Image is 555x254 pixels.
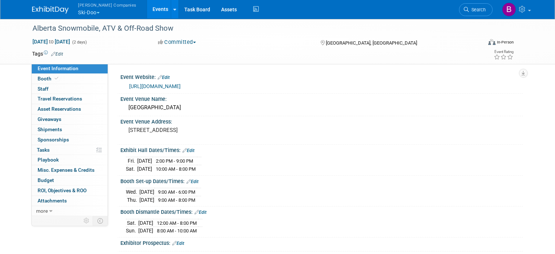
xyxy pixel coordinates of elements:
span: Search [469,7,486,12]
span: 12:00 AM - 8:00 PM [157,220,197,226]
a: Search [459,3,493,16]
a: ROI, Objectives & ROO [32,186,108,196]
span: (2 days) [72,40,87,45]
span: Event Information [38,65,78,71]
td: Thu. [126,196,139,204]
span: Booth [38,76,60,81]
div: Exhibitor Prospectus: [120,238,523,247]
div: Booth Set-up Dates/Times: [120,176,523,185]
span: Attachments [38,198,67,204]
td: Sat. [126,165,137,173]
a: Edit [182,148,194,153]
div: Event Rating [494,50,513,54]
span: 9:00 AM - 8:00 PM [158,197,195,203]
pre: [STREET_ADDRESS] [128,127,280,133]
div: Event Website: [120,72,523,81]
span: Misc. Expenses & Credits [38,167,95,173]
span: more [36,208,48,214]
td: [DATE] [139,196,154,204]
a: Shipments [32,125,108,134]
a: more [32,206,108,216]
span: 2:00 PM - 9:00 PM [156,158,193,164]
img: Format-Inperson.png [488,39,496,45]
a: Staff [32,84,108,94]
a: Tasks [32,145,108,155]
a: Event Information [32,64,108,73]
div: Alberta Snowmobile, ATV & Off-Road Show [30,22,473,35]
span: 10:00 AM - 8:00 PM [156,166,196,172]
a: Asset Reservations [32,104,108,114]
img: Barbara Brzezinska [502,3,516,16]
td: Wed. [126,188,139,196]
span: ROI, Objectives & ROO [38,187,86,193]
span: Giveaways [38,116,61,122]
span: Asset Reservations [38,106,81,112]
span: Sponsorships [38,137,69,143]
td: Toggle Event Tabs [93,216,108,225]
div: In-Person [497,39,514,45]
td: [DATE] [137,165,152,173]
span: 8:00 AM - 10:00 AM [157,228,197,234]
td: [DATE] [137,157,152,165]
span: Playbook [38,157,59,163]
a: Travel Reservations [32,94,108,104]
span: [GEOGRAPHIC_DATA], [GEOGRAPHIC_DATA] [326,40,417,46]
span: to [48,39,55,45]
div: Event Venue Address: [120,116,523,125]
td: Sat. [126,219,138,227]
img: ExhibitDay [32,6,69,14]
span: Staff [38,86,49,92]
div: [GEOGRAPHIC_DATA] [126,102,517,113]
span: Tasks [37,147,50,153]
button: Committed [155,38,199,46]
div: Exhibit Hall Dates/Times: [120,145,523,154]
span: [DATE] [DATE] [32,38,70,45]
td: Personalize Event Tab Strip [80,216,93,225]
td: [DATE] [138,219,153,227]
a: Attachments [32,196,108,206]
td: Sun. [126,227,138,235]
td: [DATE] [139,188,154,196]
a: Giveaways [32,114,108,124]
a: Edit [186,179,199,184]
a: [URL][DOMAIN_NAME] [129,83,181,89]
a: Edit [51,52,63,57]
td: [DATE] [138,227,153,235]
a: Playbook [32,155,108,165]
div: Booth Dismantle Dates/Times: [120,206,523,216]
div: Event Format [443,38,514,49]
a: Booth [32,74,108,84]
a: Edit [194,210,207,215]
div: Event Venue Name: [120,94,523,103]
a: Misc. Expenses & Credits [32,165,108,175]
span: 9:00 AM - 6:00 PM [158,189,195,195]
a: Budget [32,175,108,185]
span: [PERSON_NAME] Companies [78,1,136,9]
a: Edit [158,75,170,80]
a: Sponsorships [32,135,108,145]
span: Budget [38,177,54,183]
td: Tags [32,50,63,57]
i: Booth reservation complete [55,76,58,80]
span: Travel Reservations [38,96,82,102]
span: Shipments [38,126,62,132]
a: Edit [172,241,184,246]
td: Fri. [126,157,137,165]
